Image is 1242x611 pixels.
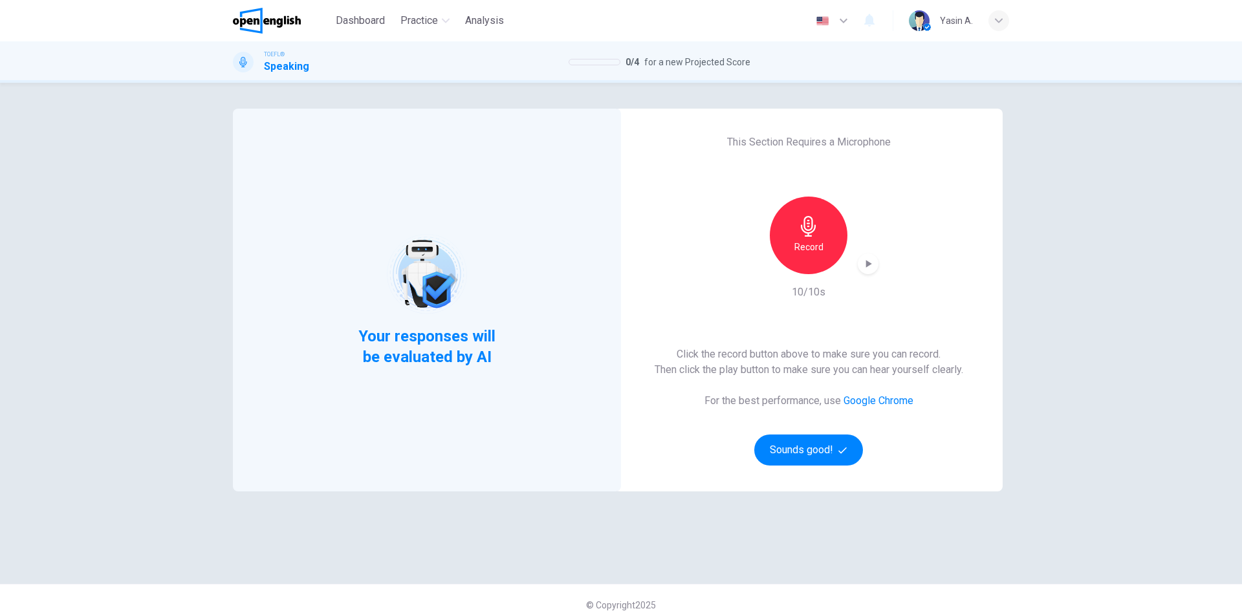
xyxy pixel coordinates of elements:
h6: 10/10s [792,284,825,300]
button: Practice [395,9,455,32]
h6: This Section Requires a Microphone [727,134,891,150]
span: for a new Projected Score [644,54,750,70]
img: OpenEnglish logo [233,8,301,34]
a: Google Chrome [844,394,913,407]
a: OpenEnglish logo [233,8,331,34]
span: Your responses will be evaluated by AI [349,326,506,367]
span: Analysis [465,13,504,28]
h6: Click the record button above to make sure you can record. Then click the play button to make sur... [655,347,963,378]
button: Sounds good! [754,434,863,466]
h6: For the best performance, use [704,393,913,409]
button: Record [770,197,847,274]
h6: Record [794,239,823,255]
button: Dashboard [331,9,390,32]
span: Dashboard [336,13,385,28]
img: Profile picture [909,10,930,31]
img: en [814,16,831,26]
button: Analysis [460,9,509,32]
div: Yasin A. [940,13,973,28]
span: TOEFL® [264,50,285,59]
span: © Copyright 2025 [586,600,656,610]
span: Practice [400,13,438,28]
img: robot icon [386,233,468,315]
h1: Speaking [264,59,309,74]
span: 0 / 4 [626,54,639,70]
